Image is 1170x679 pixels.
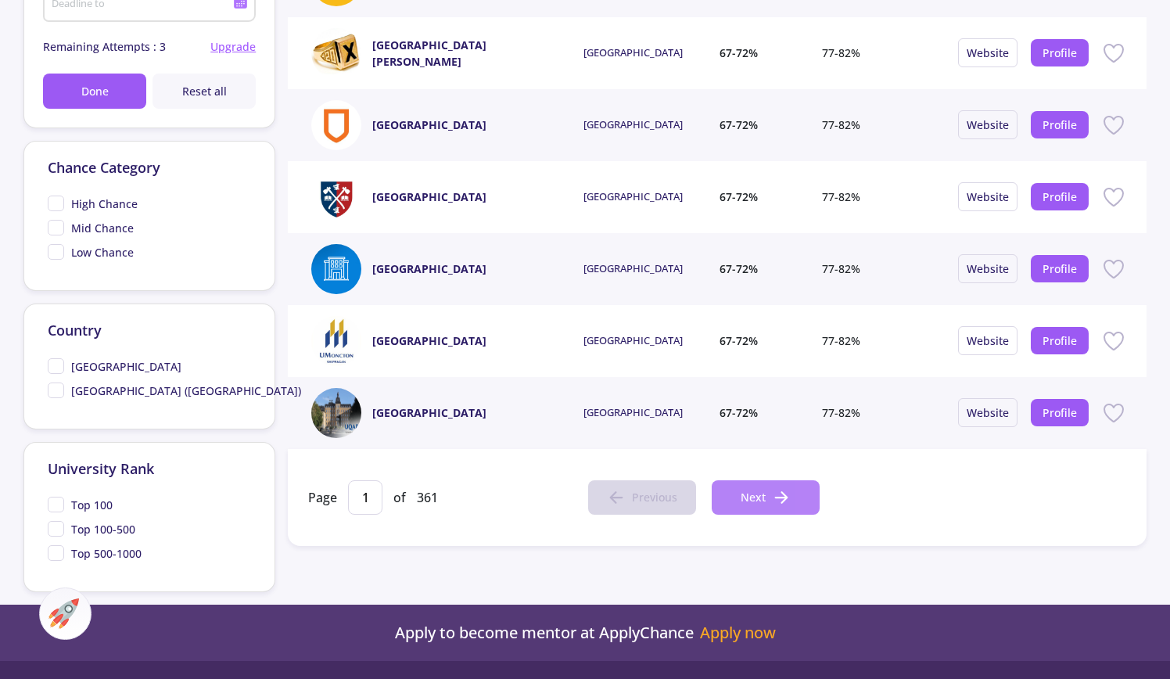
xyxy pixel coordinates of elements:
a: [GEOGRAPHIC_DATA] [372,404,486,421]
span: Low Chance [71,244,134,260]
span: Reset all [182,83,227,99]
button: Reset all [153,74,256,109]
button: Profile [1031,111,1089,138]
span: Top 500-1000 [71,545,142,562]
span: 77-82% [822,260,860,277]
button: Website [958,38,1017,67]
span: Mid Chance [71,220,134,236]
span: 67-72% [720,332,758,349]
span: Upgrade [210,38,256,55]
span: 77-82% [822,45,860,61]
span: [GEOGRAPHIC_DATA] [71,358,181,375]
span: Remaining Attempts : 3 [43,38,166,55]
button: Next [712,480,820,515]
a: Website [967,117,1009,132]
span: Next [741,489,766,505]
a: Apply now [700,623,776,642]
button: Profile [1031,327,1089,354]
span: 77-82% [822,404,860,421]
button: Website [958,110,1017,139]
a: Profile [1043,333,1077,348]
span: 77-82% [822,332,860,349]
button: Website [958,326,1017,355]
a: Profile [1043,189,1077,204]
button: Website [958,182,1017,211]
span: High Chance [71,196,138,212]
a: [GEOGRAPHIC_DATA] [372,260,486,277]
span: [GEOGRAPHIC_DATA] [583,405,683,421]
span: [GEOGRAPHIC_DATA] [583,333,683,349]
span: [GEOGRAPHIC_DATA] [583,189,683,205]
p: Country [48,320,251,341]
span: [GEOGRAPHIC_DATA] [583,261,683,277]
a: Profile [1043,117,1077,132]
a: Website [967,45,1009,60]
a: [GEOGRAPHIC_DATA] [372,332,486,349]
button: Website [958,254,1017,283]
a: Profile [1043,261,1077,276]
span: 77-82% [822,189,860,205]
a: [GEOGRAPHIC_DATA] [372,189,486,205]
p: Chance Category [48,157,251,178]
a: Profile [1043,405,1077,420]
span: 67-72% [720,260,758,277]
button: Website [958,398,1017,427]
p: University Rank [48,458,251,480]
button: Done [43,74,146,109]
span: 67-72% [720,117,758,133]
span: Previous [632,489,677,505]
a: Website [967,261,1009,276]
span: 361 [417,489,438,506]
span: 67-72% [720,404,758,421]
span: [GEOGRAPHIC_DATA] [583,45,683,61]
a: Website [967,189,1009,204]
span: 67-72% [720,45,758,61]
button: Profile [1031,255,1089,282]
span: Top 100-500 [71,521,135,537]
span: 67-72% [720,189,758,205]
a: Profile [1043,45,1077,60]
a: Website [967,405,1009,420]
button: Profile [1031,183,1089,210]
span: [GEOGRAPHIC_DATA] ([GEOGRAPHIC_DATA]) [71,383,301,399]
span: [GEOGRAPHIC_DATA] [583,117,683,133]
a: Website [967,333,1009,348]
button: Previous [588,480,696,515]
span: Page [308,489,337,506]
span: Top 100 [71,497,113,513]
a: [GEOGRAPHIC_DATA] [372,117,486,133]
img: ac-market [48,598,79,629]
button: Profile [1031,39,1089,66]
button: Profile [1031,399,1089,426]
a: [GEOGRAPHIC_DATA][PERSON_NAME] [372,37,565,70]
span: Done [81,83,109,99]
span: of [393,489,406,506]
span: 77-82% [822,117,860,133]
